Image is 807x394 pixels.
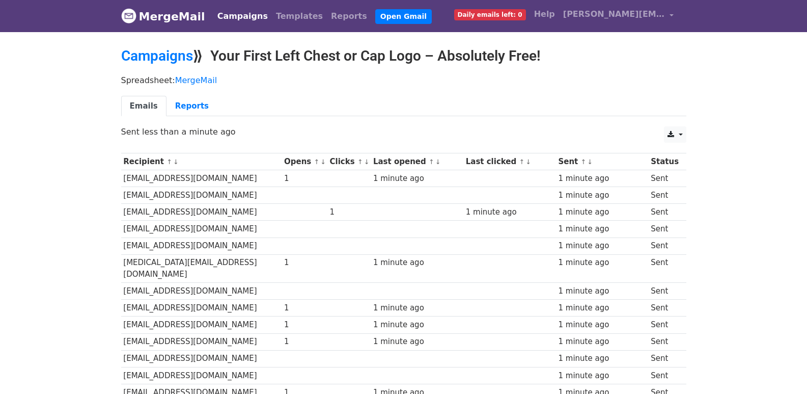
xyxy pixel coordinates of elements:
a: ↑ [314,158,320,166]
a: MergeMail [121,6,205,27]
h2: ⟫ Your First Left Chest or Cap Logo – Absolutely Free! [121,47,686,65]
td: [EMAIL_ADDRESS][DOMAIN_NAME] [121,221,282,238]
th: Clicks [327,153,371,170]
td: [EMAIL_ADDRESS][DOMAIN_NAME] [121,283,282,300]
p: Sent less than a minute ago [121,126,686,137]
div: 1 minute ago [558,319,646,331]
a: ↓ [525,158,531,166]
div: 1 [284,257,325,269]
td: Sent [648,170,681,187]
a: ↑ [429,158,434,166]
a: Reports [327,6,371,27]
td: [EMAIL_ADDRESS][DOMAIN_NAME] [121,238,282,254]
div: 1 minute ago [558,336,646,348]
a: ↑ [357,158,363,166]
a: ↓ [173,158,179,166]
span: Daily emails left: 0 [454,9,526,20]
th: Recipient [121,153,282,170]
a: Emails [121,96,166,117]
th: Last opened [371,153,463,170]
td: Sent [648,204,681,221]
div: 1 [284,173,325,185]
td: [EMAIL_ADDRESS][DOMAIN_NAME] [121,300,282,317]
div: 1 minute ago [558,223,646,235]
div: 1 [284,336,325,348]
th: Status [648,153,681,170]
th: Last clicked [463,153,556,170]
td: Sent [648,333,681,350]
td: [EMAIL_ADDRESS][DOMAIN_NAME] [121,367,282,384]
a: ↓ [364,158,370,166]
td: Sent [648,317,681,333]
td: [EMAIL_ADDRESS][DOMAIN_NAME] [121,170,282,187]
a: Campaigns [213,6,272,27]
td: [MEDICAL_DATA][EMAIL_ADDRESS][DOMAIN_NAME] [121,254,282,283]
td: [EMAIL_ADDRESS][DOMAIN_NAME] [121,187,282,204]
a: ↑ [166,158,172,166]
td: Sent [648,254,681,283]
div: 1 minute ago [373,173,461,185]
td: [EMAIL_ADDRESS][DOMAIN_NAME] [121,333,282,350]
div: 1 minute ago [558,240,646,252]
div: 1 minute ago [558,257,646,269]
td: Sent [648,238,681,254]
td: Sent [648,300,681,317]
a: ↓ [587,158,593,166]
td: Sent [648,283,681,300]
div: 1 [284,302,325,314]
td: Sent [648,187,681,204]
td: Sent [648,350,681,367]
th: Opens [282,153,327,170]
div: 1 minute ago [373,336,461,348]
a: Daily emails left: 0 [450,4,530,24]
span: [PERSON_NAME][EMAIL_ADDRESS][DOMAIN_NAME] [563,8,665,20]
div: 1 minute ago [373,257,461,269]
div: 1 [330,206,369,218]
div: 1 minute ago [558,173,646,185]
a: Open Gmail [375,9,432,24]
div: 1 minute ago [558,206,646,218]
th: Sent [556,153,649,170]
a: Campaigns [121,47,193,64]
a: MergeMail [175,75,217,85]
td: Sent [648,367,681,384]
td: Sent [648,221,681,238]
div: 1 minute ago [373,319,461,331]
img: MergeMail logo [121,8,136,23]
div: 1 minute ago [558,353,646,364]
a: Help [530,4,559,24]
td: [EMAIL_ADDRESS][DOMAIN_NAME] [121,317,282,333]
a: ↑ [519,158,525,166]
td: [EMAIL_ADDRESS][DOMAIN_NAME] [121,204,282,221]
a: Reports [166,96,217,117]
a: ↓ [320,158,326,166]
div: 1 minute ago [558,370,646,382]
div: 1 [284,319,325,331]
a: [PERSON_NAME][EMAIL_ADDRESS][DOMAIN_NAME] [559,4,678,28]
div: 1 minute ago [466,206,553,218]
div: 1 minute ago [373,302,461,314]
a: ↑ [581,158,587,166]
p: Spreadsheet: [121,75,686,86]
div: 1 minute ago [558,285,646,297]
td: [EMAIL_ADDRESS][DOMAIN_NAME] [121,350,282,367]
a: Templates [272,6,327,27]
div: 1 minute ago [558,302,646,314]
div: 1 minute ago [558,190,646,201]
a: ↓ [435,158,441,166]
